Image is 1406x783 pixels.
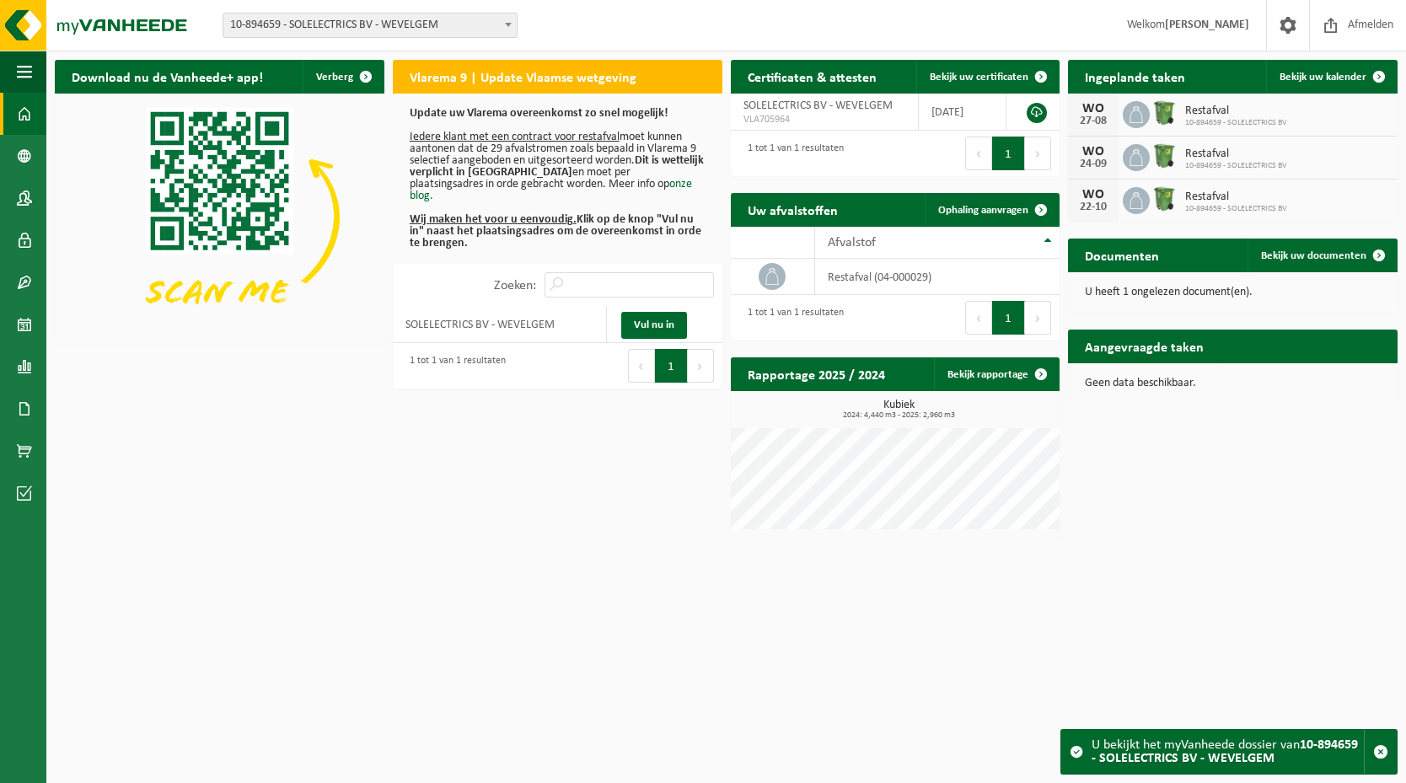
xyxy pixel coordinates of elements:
button: Next [1025,301,1051,335]
div: 27-08 [1076,115,1110,127]
h2: Uw afvalstoffen [731,193,855,226]
span: Bekijk uw certificaten [930,72,1028,83]
td: restafval (04-000029) [815,259,1060,295]
label: Zoeken: [494,279,536,292]
a: onze blog. [410,178,692,202]
b: Dit is wettelijk verplicht in [GEOGRAPHIC_DATA] [410,154,704,179]
div: 24-09 [1076,158,1110,170]
div: WO [1076,145,1110,158]
span: Restafval [1185,147,1287,161]
span: Afvalstof [828,236,876,249]
td: SOLELECTRICS BV - WEVELGEM [393,306,607,343]
span: 10-894659 - SOLELECTRICS BV [1185,118,1287,128]
button: Verberg [303,60,383,94]
div: WO [1076,188,1110,201]
span: VLA705964 [743,113,906,126]
img: WB-0370-HPE-GN-50 [1150,99,1178,127]
div: 22-10 [1076,201,1110,213]
span: Restafval [1185,105,1287,118]
img: WB-0370-HPE-GN-50 [1150,142,1178,170]
span: Verberg [316,72,353,83]
span: Bekijk uw documenten [1261,250,1366,261]
p: moet kunnen aantonen dat de 29 afvalstromen zoals bepaald in Vlarema 9 selectief aangeboden en ui... [410,108,706,249]
h3: Kubiek [739,400,1060,420]
strong: 10-894659 - SOLELECTRICS BV - WEVELGEM [1092,738,1358,765]
span: Bekijk uw kalender [1280,72,1366,83]
u: Iedere klant met een contract voor restafval [410,131,620,143]
p: Geen data beschikbaar. [1085,378,1381,389]
b: Update uw Vlarema overeenkomst zo snel mogelijk! [410,107,668,120]
div: U bekijkt het myVanheede dossier van [1092,730,1364,774]
u: Wij maken het voor u eenvoudig. [410,213,577,226]
img: WB-0370-HPE-GN-50 [1150,185,1178,213]
h2: Ingeplande taken [1068,60,1202,93]
span: 10-894659 - SOLELECTRICS BV [1185,161,1287,171]
h2: Certificaten & attesten [731,60,894,93]
a: Bekijk rapportage [934,357,1058,391]
img: Download de VHEPlus App [55,94,384,341]
strong: [PERSON_NAME] [1165,19,1249,31]
h2: Download nu de Vanheede+ app! [55,60,280,93]
p: U heeft 1 ongelezen document(en). [1085,287,1381,298]
button: 1 [992,137,1025,170]
button: Previous [628,349,655,383]
span: 10-894659 - SOLELECTRICS BV [1185,204,1287,214]
span: 10-894659 - SOLELECTRICS BV - WEVELGEM [223,13,517,37]
a: Vul nu in [621,312,687,339]
h2: Rapportage 2025 / 2024 [731,357,902,390]
button: 1 [655,349,688,383]
div: 1 tot 1 van 1 resultaten [739,299,844,336]
b: Klik op de knop "Vul nu in" naast het plaatsingsadres om de overeenkomst in orde te brengen. [410,213,701,249]
div: 1 tot 1 van 1 resultaten [739,135,844,172]
div: 1 tot 1 van 1 resultaten [401,347,506,384]
button: Next [688,349,714,383]
span: Restafval [1185,190,1287,204]
a: Bekijk uw documenten [1248,239,1396,272]
a: Bekijk uw kalender [1266,60,1396,94]
button: 1 [992,301,1025,335]
td: [DATE] [919,94,1006,131]
div: WO [1076,102,1110,115]
button: Next [1025,137,1051,170]
button: Previous [965,301,992,335]
span: SOLELECTRICS BV - WEVELGEM [743,99,893,112]
span: 10-894659 - SOLELECTRICS BV - WEVELGEM [223,13,518,38]
a: Ophaling aanvragen [925,193,1058,227]
button: Previous [965,137,992,170]
a: Bekijk uw certificaten [916,60,1058,94]
h2: Vlarema 9 | Update Vlaamse wetgeving [393,60,653,93]
h2: Aangevraagde taken [1068,330,1221,362]
h2: Documenten [1068,239,1176,271]
span: Ophaling aanvragen [938,205,1028,216]
span: 2024: 4,440 m3 - 2025: 2,960 m3 [739,411,1060,420]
